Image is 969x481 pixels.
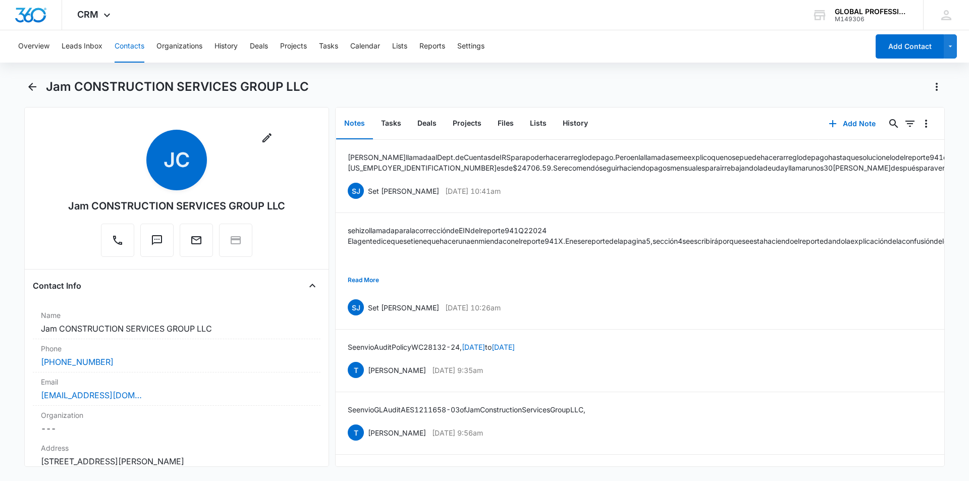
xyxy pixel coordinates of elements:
button: Text [140,224,174,257]
button: History [214,30,238,63]
p: [PERSON_NAME] [368,365,426,376]
button: Email [180,224,213,257]
p: [PERSON_NAME] [368,427,426,438]
button: Deals [250,30,268,63]
button: Tasks [373,108,409,139]
button: Search... [886,116,902,132]
button: Add Note [819,112,886,136]
label: Name [41,310,312,320]
div: NameJam CONSTRUCTION SERVICES GROUP LLC [33,306,320,339]
p: [DATE] 9:56am [432,427,483,438]
div: Organization--- [33,406,320,439]
div: Email[EMAIL_ADDRESS][DOMAIN_NAME] [33,372,320,406]
button: Lists [392,30,407,63]
a: [DATE] [492,343,515,351]
button: Deals [409,108,445,139]
a: [PHONE_NUMBER] [41,356,114,368]
h1: Jam CONSTRUCTION SERVICES GROUP LLC [46,79,309,94]
div: Address[STREET_ADDRESS][PERSON_NAME] [33,439,320,472]
span: SJ [348,183,364,199]
div: account name [835,8,908,16]
p: [DATE] 10:26am [445,302,501,313]
button: Leads Inbox [62,30,102,63]
p: [DATE] 10:41am [445,186,501,196]
button: History [555,108,596,139]
p: Set [PERSON_NAME] [368,302,439,313]
p: [DATE] 9:35am [432,365,483,376]
button: Calendar [350,30,380,63]
span: SJ [348,299,364,315]
button: Reports [419,30,445,63]
button: Filters [902,116,918,132]
dd: --- [41,422,312,435]
a: Text [140,239,174,248]
button: Contacts [115,30,144,63]
button: Tasks [319,30,338,63]
p: Se envio Audit Policy WC 28132-24, to [348,342,515,352]
a: Call [101,239,134,248]
label: Address [41,443,312,453]
p: Se envio GL Audit AES1211658-03 of Jam Construction Services Group LLC, [348,404,585,415]
p: Set [PERSON_NAME] [368,186,439,196]
span: JC [146,130,207,190]
button: Actions [929,79,945,95]
div: Phone[PHONE_NUMBER] [33,339,320,372]
dd: Jam CONSTRUCTION SERVICES GROUP LLC [41,323,312,335]
button: Organizations [156,30,202,63]
button: Overflow Menu [918,116,934,132]
button: Add Contact [876,34,944,59]
button: Overview [18,30,49,63]
label: Email [41,377,312,387]
div: account id [835,16,908,23]
button: Projects [280,30,307,63]
div: Jam CONSTRUCTION SERVICES GROUP LLC [68,198,285,213]
button: Files [490,108,522,139]
button: Call [101,224,134,257]
button: Settings [457,30,484,63]
a: Email [180,239,213,248]
button: Projects [445,108,490,139]
button: Notes [336,108,373,139]
span: CRM [77,9,98,20]
button: Back [24,79,40,95]
button: Read More [348,271,379,290]
label: Phone [41,343,312,354]
h4: Contact Info [33,280,81,292]
span: T [348,362,364,378]
dd: [STREET_ADDRESS][PERSON_NAME] [41,455,312,467]
a: [EMAIL_ADDRESS][DOMAIN_NAME] [41,389,142,401]
button: Lists [522,108,555,139]
span: T [348,424,364,441]
label: Organization [41,410,312,420]
button: Close [304,278,320,294]
a: [DATE] [462,343,485,351]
